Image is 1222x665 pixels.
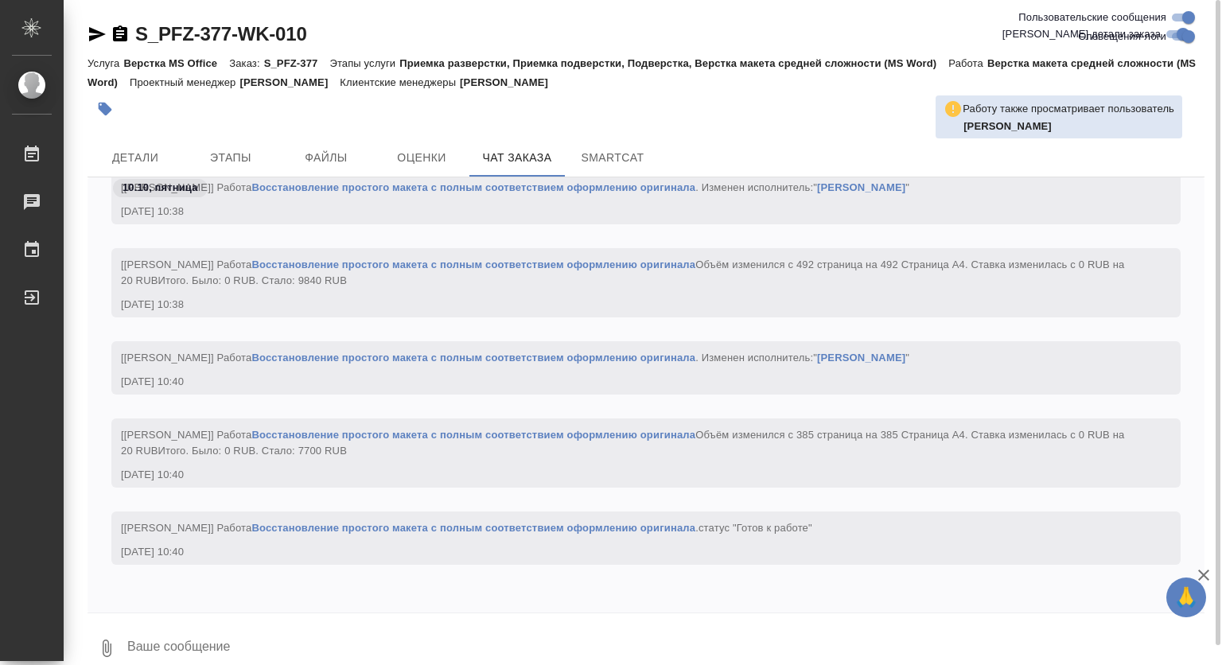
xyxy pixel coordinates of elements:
[121,544,1125,560] div: [DATE] 10:40
[121,429,1127,457] span: [[PERSON_NAME]] Работа Объём изменился c 385 страница на 385 Страница А4. Ставка изменилась c 0 R...
[88,57,123,69] p: Услуга
[251,522,695,534] a: Восстановление простого макета с полным соответствием оформлению оригинала
[111,25,130,44] button: Скопировать ссылку
[1002,26,1161,42] span: [PERSON_NAME] детали заказа
[158,445,347,457] span: Итого. Было: 0 RUB. Стало: 7700 RUB
[97,148,173,168] span: Детали
[1018,10,1166,25] span: Пользовательские сообщения
[121,467,1125,483] div: [DATE] 10:40
[251,259,695,270] a: Восстановление простого макета с полным соответствием оформлению оригинала
[251,352,695,364] a: Восстановление простого макета с полным соответствием оформлению оригинала
[948,57,987,69] p: Работа
[135,23,307,45] a: S_PFZ-377-WK-010
[123,57,229,69] p: Верстка MS Office
[264,57,330,69] p: S_PFZ-377
[699,522,812,534] span: статус "Готов к работе"
[239,76,340,88] p: [PERSON_NAME]
[121,374,1125,390] div: [DATE] 10:40
[383,148,460,168] span: Оценки
[193,148,269,168] span: Этапы
[1166,577,1206,617] button: 🙏
[963,119,1174,134] p: Климентовский Сергей
[88,25,107,44] button: Скопировать ссылку для ЯМессенджера
[229,57,263,69] p: Заказ:
[574,148,651,168] span: SmartCat
[479,148,555,168] span: Чат заказа
[460,76,560,88] p: [PERSON_NAME]
[1078,29,1166,45] span: Оповещения-логи
[963,120,1052,132] b: [PERSON_NAME]
[121,204,1125,220] div: [DATE] 10:38
[963,101,1174,117] p: Работу также просматривает пользователь
[121,297,1125,313] div: [DATE] 10:38
[399,57,948,69] p: Приемка разверстки, Приемка подверстки, Подверстка, Верстка макета средней сложности (MS Word)
[329,57,399,69] p: Этапы услуги
[123,180,198,196] p: 10.10, пятница
[158,274,347,286] span: Итого. Было: 0 RUB. Стало: 9840 RUB
[288,148,364,168] span: Файлы
[340,76,460,88] p: Клиентские менеджеры
[88,91,123,126] button: Добавить тэг
[817,352,905,364] a: [PERSON_NAME]
[121,522,812,534] span: [[PERSON_NAME]] Работа .
[251,429,695,441] a: Восстановление простого макета с полным соответствием оформлению оригинала
[121,259,1127,286] span: [[PERSON_NAME]] Работа Объём изменился c 492 страница на 492 Страница А4. Ставка изменилась c 0 R...
[813,352,909,364] span: " "
[1173,581,1200,614] span: 🙏
[130,76,239,88] p: Проектный менеджер
[121,352,909,364] span: [[PERSON_NAME]] Работа . Изменен исполнитель:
